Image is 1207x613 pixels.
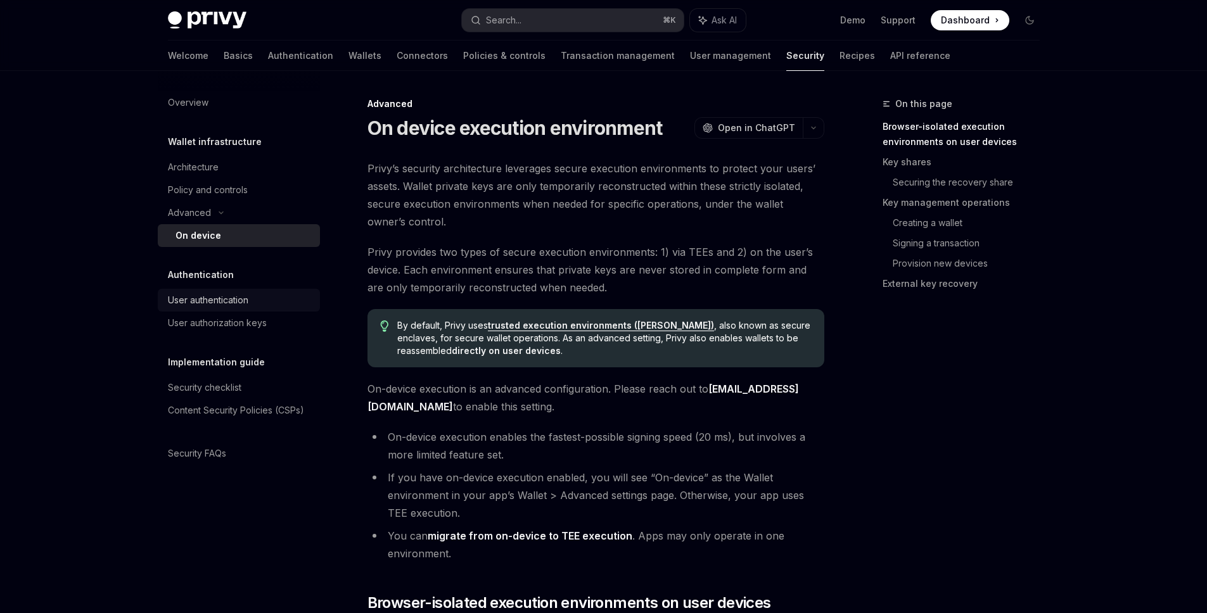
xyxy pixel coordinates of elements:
a: Authentication [268,41,333,71]
svg: Tip [380,320,389,332]
h5: Wallet infrastructure [168,134,262,149]
a: User authentication [158,289,320,312]
a: Policies & controls [463,41,546,71]
span: On this page [895,96,952,111]
a: Recipes [840,41,875,71]
div: User authorization keys [168,315,267,331]
span: ⌘ K [663,15,676,25]
a: migrate from on-device to TEE execution [428,529,632,543]
a: Transaction management [561,41,675,71]
a: Overview [158,91,320,114]
a: Dashboard [931,10,1009,30]
a: User authorization keys [158,312,320,334]
span: Dashboard [941,14,990,27]
a: Welcome [168,41,208,71]
a: API reference [890,41,950,71]
h5: Authentication [168,267,234,282]
span: Open in ChatGPT [718,122,795,134]
div: Advanced [367,98,824,110]
button: Toggle dark mode [1019,10,1040,30]
li: You can . Apps may only operate in one environment. [367,527,824,562]
a: On device [158,224,320,247]
a: Security FAQs [158,442,320,465]
a: Creating a wallet [893,213,1050,233]
div: On device [176,228,221,243]
div: Advanced [168,205,211,220]
div: User authentication [168,293,248,308]
a: Signing a transaction [893,233,1050,253]
a: Support [881,14,916,27]
strong: directly on user devices [452,345,561,356]
a: trusted execution environments ([PERSON_NAME]) [488,320,714,331]
div: Overview [168,95,208,110]
a: Browser-isolated execution environments on user devices [883,117,1050,152]
a: Wallets [348,41,381,71]
a: Provision new devices [893,253,1050,274]
a: Architecture [158,156,320,179]
a: Demo [840,14,865,27]
button: Open in ChatGPT [694,117,803,139]
a: Policy and controls [158,179,320,201]
button: Search...⌘K [462,9,684,32]
a: Security checklist [158,376,320,399]
span: Privy provides two types of secure execution environments: 1) via TEEs and 2) on the user’s devic... [367,243,824,296]
h1: On device execution environment [367,117,663,139]
img: dark logo [168,11,246,29]
a: Basics [224,41,253,71]
h5: Implementation guide [168,355,265,370]
div: Policy and controls [168,182,248,198]
div: Security FAQs [168,446,226,461]
span: Ask AI [712,14,737,27]
a: Securing the recovery share [893,172,1050,193]
span: On-device execution is an advanced configuration. Please reach out to to enable this setting. [367,380,824,415]
a: External key recovery [883,274,1050,294]
a: Key shares [883,152,1050,172]
div: Security checklist [168,380,241,395]
a: User management [690,41,771,71]
a: Content Security Policies (CSPs) [158,399,320,422]
span: Browser-isolated execution environments on user devices [367,593,771,613]
a: Key management operations [883,193,1050,213]
div: Content Security Policies (CSPs) [168,403,304,418]
span: By default, Privy uses , also known as secure enclaves, for secure wallet operations. As an advan... [397,319,811,357]
div: Search... [486,13,521,28]
span: Privy’s security architecture leverages secure execution environments to protect your users’ asse... [367,160,824,231]
button: Ask AI [690,9,746,32]
div: Architecture [168,160,219,175]
li: If you have on-device execution enabled, you will see “On-device” as the Wallet environment in yo... [367,469,824,522]
a: Connectors [397,41,448,71]
li: On-device execution enables the fastest-possible signing speed (20 ms), but involves a more limit... [367,428,824,464]
a: Security [786,41,824,71]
